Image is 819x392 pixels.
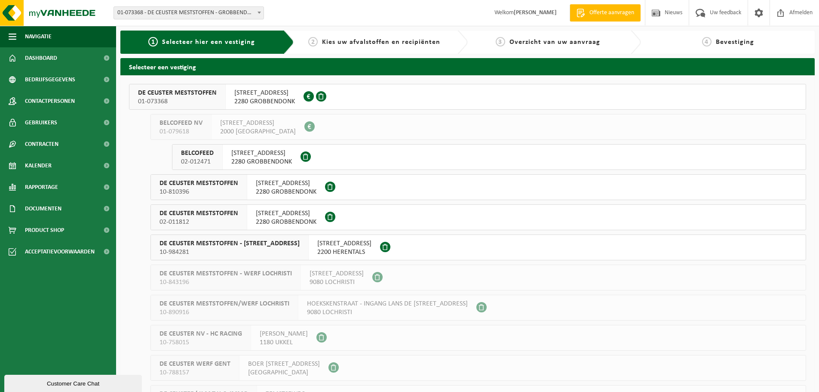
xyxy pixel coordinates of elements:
[260,330,308,338] span: [PERSON_NAME]
[160,188,238,196] span: 10-810396
[181,157,214,166] span: 02-012471
[25,219,64,241] span: Product Shop
[509,39,600,46] span: Overzicht van uw aanvraag
[25,133,58,155] span: Contracten
[317,239,371,248] span: [STREET_ADDRESS]
[322,39,440,46] span: Kies uw afvalstoffen en recipiënten
[231,149,292,157] span: [STREET_ADDRESS]
[307,308,468,317] span: 9080 LOCHRISTI
[234,97,295,106] span: 2280 GROBBENDONK
[716,39,754,46] span: Bevestiging
[256,209,316,218] span: [STREET_ADDRESS]
[220,119,296,127] span: [STREET_ADDRESS]
[160,218,238,226] span: 02-011812
[256,218,316,226] span: 2280 GROBBENDONK
[570,4,641,22] a: Offerte aanvragen
[310,278,364,287] span: 9080 LOCHRISTI
[114,7,264,19] span: 01-073368 - DE CEUSTER MESTSTOFFEN - GROBBENDONK
[256,179,316,188] span: [STREET_ADDRESS]
[234,89,295,97] span: [STREET_ADDRESS]
[160,269,292,278] span: DE CEUSTER MESTSTOFFEN - WERF LOCHRISTI
[160,127,202,136] span: 01-079618
[160,209,238,218] span: DE CEUSTER MESTSTOFFEN
[150,174,806,200] button: DE CEUSTER MESTSTOFFEN 10-810396 [STREET_ADDRESS]2280 GROBBENDONK
[160,239,300,248] span: DE CEUSTER MESTSTOFFEN - [STREET_ADDRESS]
[160,368,230,377] span: 10-788157
[317,248,371,256] span: 2200 HERENTALS
[162,39,255,46] span: Selecteer hier een vestiging
[160,299,289,308] span: DE CEUSTER MESTSTOFFEN/WERF LOCHRISTI
[148,37,158,46] span: 1
[120,58,815,75] h2: Selecteer een vestiging
[25,176,58,198] span: Rapportage
[220,127,296,136] span: 2000 [GEOGRAPHIC_DATA]
[25,198,61,219] span: Documenten
[25,155,52,176] span: Kalender
[181,149,214,157] span: BELCOFEED
[25,112,57,133] span: Gebruikers
[587,9,636,17] span: Offerte aanvragen
[160,278,292,287] span: 10-843196
[256,188,316,196] span: 2280 GROBBENDONK
[308,37,318,46] span: 2
[25,69,75,90] span: Bedrijfsgegevens
[25,241,95,262] span: Acceptatievoorwaarden
[496,37,505,46] span: 3
[160,360,230,368] span: DE CEUSTER WERF GENT
[4,373,144,392] iframe: chat widget
[172,144,806,170] button: BELCOFEED 02-012471 [STREET_ADDRESS]2280 GROBBENDONK
[702,37,712,46] span: 4
[160,338,242,347] span: 10-758015
[160,119,202,127] span: BELCOFEED NV
[113,6,264,19] span: 01-073368 - DE CEUSTER MESTSTOFFEN - GROBBENDONK
[160,179,238,188] span: DE CEUSTER MESTSTOFFEN
[160,308,289,317] span: 10-890916
[307,299,468,308] span: HOEKSKENSTRAAT - INGANG LANS DE [STREET_ADDRESS]
[25,26,52,47] span: Navigatie
[150,235,806,260] button: DE CEUSTER MESTSTOFFEN - [STREET_ADDRESS] 10-984281 [STREET_ADDRESS]2200 HERENTALS
[310,269,364,278] span: [STREET_ADDRESS]
[25,90,75,112] span: Contactpersonen
[160,248,300,256] span: 10-984281
[138,97,217,106] span: 01-073368
[129,84,806,110] button: DE CEUSTER MESTSTOFFEN 01-073368 [STREET_ADDRESS]2280 GROBBENDONK
[25,47,57,69] span: Dashboard
[138,89,217,97] span: DE CEUSTER MESTSTOFFEN
[231,157,292,166] span: 2280 GROBBENDONK
[260,338,308,347] span: 1180 UKKEL
[514,9,557,16] strong: [PERSON_NAME]
[248,360,320,368] span: BOER [STREET_ADDRESS]
[248,368,320,377] span: [GEOGRAPHIC_DATA]
[160,330,242,338] span: DE CEUSTER NV - HC RACING
[150,204,806,230] button: DE CEUSTER MESTSTOFFEN 02-011812 [STREET_ADDRESS]2280 GROBBENDONK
